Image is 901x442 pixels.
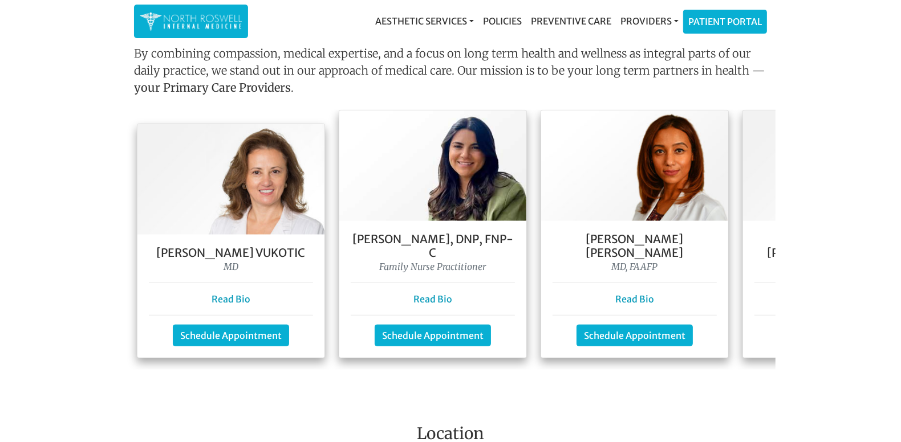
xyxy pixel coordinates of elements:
a: Schedule Appointment [173,325,289,346]
strong: your Primary Care Providers [134,80,291,95]
a: Schedule Appointment [375,325,491,346]
a: Providers [616,10,683,32]
h5: [PERSON_NAME] [PERSON_NAME] [553,232,717,260]
a: Policies [478,10,526,32]
a: Read Bio [212,293,250,305]
i: MD [224,261,238,272]
img: North Roswell Internal Medicine [140,10,242,32]
a: Patient Portal [684,10,766,33]
img: Dr. Farah Mubarak Ali MD, FAAFP [541,110,728,221]
p: By combining compassion, medical expertise, and a focus on long term health and wellness as integ... [134,45,767,101]
i: MD, FAAFP [612,261,658,272]
img: Dr. Goga Vukotis [137,124,324,235]
a: Schedule Appointment [577,325,693,346]
i: Family Nurse Practitioner [380,261,486,272]
a: Aesthetic Services [371,10,478,32]
h5: [PERSON_NAME] Vukotic [149,246,313,260]
a: Preventive Care [526,10,616,32]
h5: [PERSON_NAME], DNP, FNP- C [351,232,515,260]
a: Read Bio [615,293,654,305]
a: Read Bio [413,293,452,305]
